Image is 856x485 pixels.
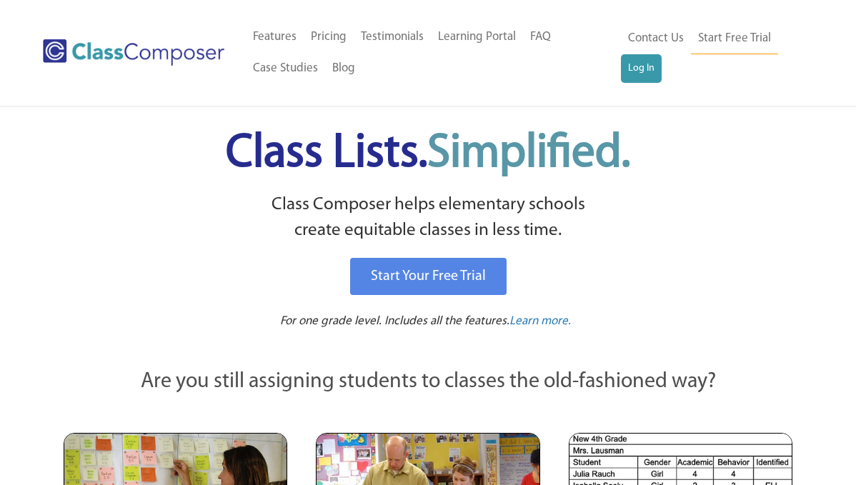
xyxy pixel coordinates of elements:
a: Pricing [304,21,354,53]
a: Features [246,21,304,53]
a: Case Studies [246,53,325,84]
a: Testimonials [354,21,431,53]
a: Blog [325,53,362,84]
span: For one grade level. Includes all the features. [280,315,509,327]
nav: Header Menu [621,23,803,83]
a: Start Free Trial [691,23,778,55]
nav: Header Menu [246,21,620,84]
a: Log In [621,54,662,83]
a: Start Your Free Trial [350,258,507,295]
a: Contact Us [621,23,691,54]
span: Simplified. [427,131,630,177]
img: Class Composer [43,39,225,66]
span: Class Lists. [226,131,630,177]
a: Learn more. [509,313,571,331]
p: Class Composer helps elementary schools create equitable classes in less time. [61,192,795,244]
p: Are you still assigning students to classes the old-fashioned way? [64,366,792,398]
a: Learning Portal [431,21,523,53]
span: Start Your Free Trial [371,269,486,284]
span: Learn more. [509,315,571,327]
a: FAQ [523,21,558,53]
